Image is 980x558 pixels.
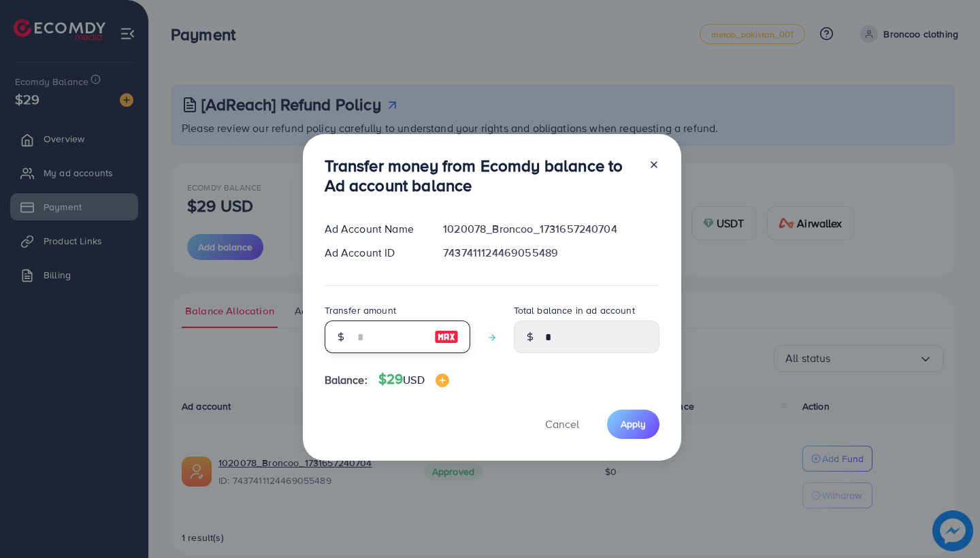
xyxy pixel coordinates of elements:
[325,372,367,388] span: Balance:
[432,245,670,261] div: 7437411124469055489
[403,372,424,387] span: USD
[528,410,596,439] button: Cancel
[514,303,635,317] label: Total balance in ad account
[325,156,638,195] h3: Transfer money from Ecomdy balance to Ad account balance
[436,374,449,387] img: image
[314,221,433,237] div: Ad Account Name
[434,329,459,345] img: image
[607,410,659,439] button: Apply
[621,417,646,431] span: Apply
[432,221,670,237] div: 1020078_Broncoo_1731657240704
[325,303,396,317] label: Transfer amount
[314,245,433,261] div: Ad Account ID
[378,371,449,388] h4: $29
[545,416,579,431] span: Cancel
